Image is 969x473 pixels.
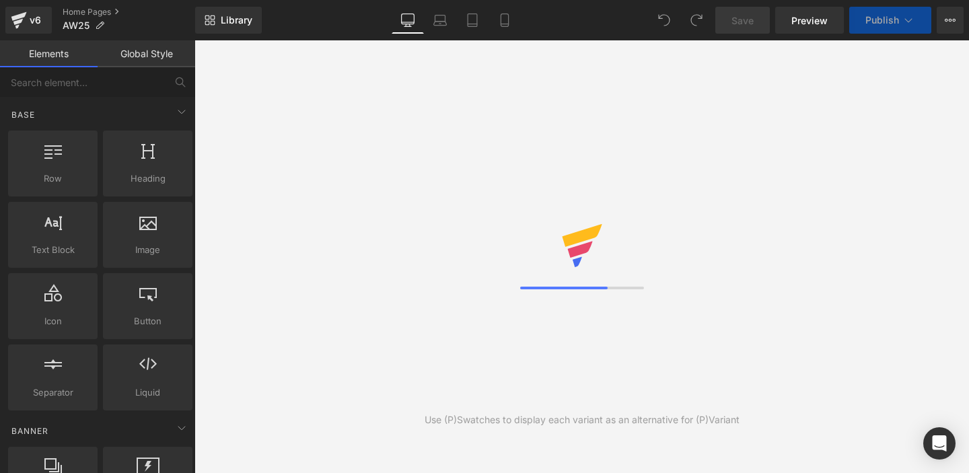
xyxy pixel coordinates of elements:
[27,11,44,29] div: v6
[98,40,195,67] a: Global Style
[683,7,710,34] button: Redo
[10,108,36,121] span: Base
[63,20,89,31] span: AW25
[425,412,740,427] div: Use (P)Swatches to display each variant as an alternative for (P)Variant
[10,425,50,437] span: Banner
[456,7,489,34] a: Tablet
[12,172,94,186] span: Row
[5,7,52,34] a: v6
[107,243,188,257] span: Image
[775,7,844,34] a: Preview
[12,243,94,257] span: Text Block
[849,7,931,34] button: Publish
[865,15,899,26] span: Publish
[195,7,262,34] a: New Library
[489,7,521,34] a: Mobile
[12,314,94,328] span: Icon
[107,386,188,400] span: Liquid
[221,14,252,26] span: Library
[923,427,956,460] div: Open Intercom Messenger
[791,13,828,28] span: Preview
[12,386,94,400] span: Separator
[63,7,195,17] a: Home Pages
[107,172,188,186] span: Heading
[731,13,754,28] span: Save
[937,7,964,34] button: More
[392,7,424,34] a: Desktop
[651,7,678,34] button: Undo
[424,7,456,34] a: Laptop
[107,314,188,328] span: Button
